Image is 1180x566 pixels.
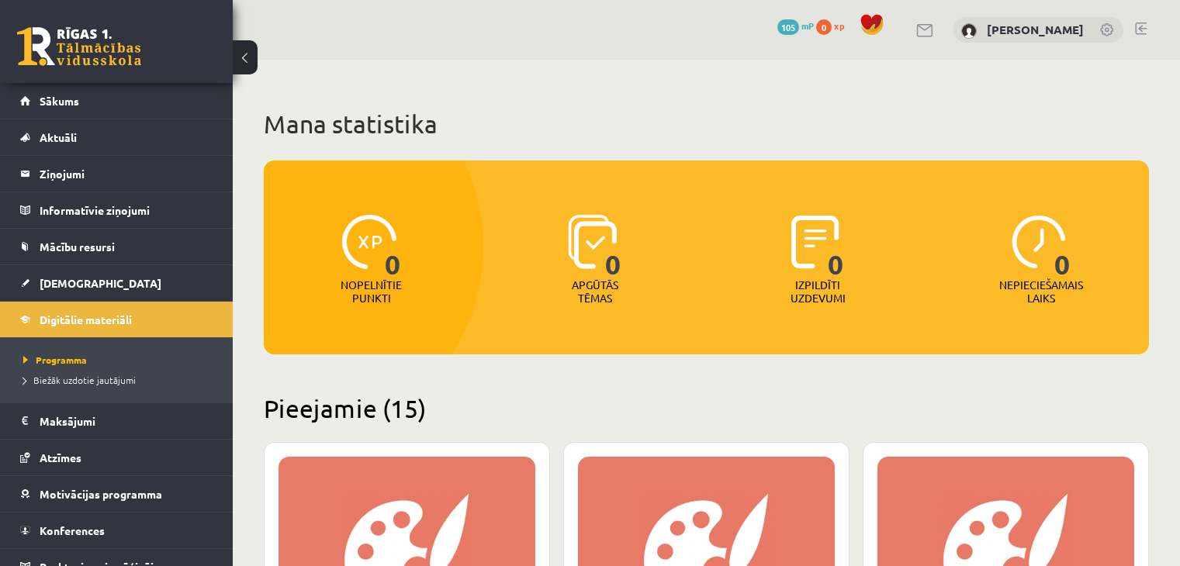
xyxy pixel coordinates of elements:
[20,156,213,192] a: Ziņojumi
[565,278,625,305] p: Apgūtās tēmas
[40,276,161,290] span: [DEMOGRAPHIC_DATA]
[816,19,832,35] span: 0
[40,523,105,537] span: Konferences
[17,27,141,66] a: Rīgas 1. Tālmācības vidusskola
[999,278,1083,305] p: Nepieciešamais laiks
[987,22,1084,37] a: [PERSON_NAME]
[20,476,213,512] a: Motivācijas programma
[20,513,213,548] a: Konferences
[40,403,213,439] legend: Maksājumi
[342,215,396,269] img: icon-xp-0682a9bc20223a9ccc6f5883a126b849a74cddfe5390d2b41b4391c66f2066e7.svg
[20,119,213,155] a: Aktuāli
[23,373,217,387] a: Biežāk uzdotie jautājumi
[1012,215,1066,269] img: icon-clock-7be60019b62300814b6bd22b8e044499b485619524d84068768e800edab66f18.svg
[40,156,213,192] legend: Ziņojumi
[264,393,1149,423] h2: Pieejamie (15)
[961,23,977,39] img: Agnese Graudiņa
[791,215,839,269] img: icon-completed-tasks-ad58ae20a441b2904462921112bc710f1caf180af7a3daa7317a5a94f2d26646.svg
[264,109,1149,140] h1: Mana statistika
[605,215,621,278] span: 0
[40,130,77,144] span: Aktuāli
[40,450,81,464] span: Atzīmes
[777,19,814,32] a: 105 mP
[801,19,814,32] span: mP
[23,354,87,366] span: Programma
[40,312,132,326] span: Digitālie materiāli
[20,265,213,301] a: [DEMOGRAPHIC_DATA]
[816,19,852,32] a: 0 xp
[23,353,217,367] a: Programma
[341,278,402,305] p: Nopelnītie punkti
[20,83,213,119] a: Sākums
[40,240,115,254] span: Mācību resursi
[20,403,213,439] a: Maksājumi
[20,192,213,228] a: Informatīvie ziņojumi
[568,215,617,269] img: icon-learned-topics-4a711ccc23c960034f471b6e78daf4a3bad4a20eaf4de84257b87e66633f6470.svg
[385,215,401,278] span: 0
[777,19,799,35] span: 105
[40,487,162,501] span: Motivācijas programma
[828,215,844,278] span: 0
[20,302,213,337] a: Digitālie materiāli
[23,374,136,386] span: Biežāk uzdotie jautājumi
[40,192,213,228] legend: Informatīvie ziņojumi
[20,440,213,475] a: Atzīmes
[834,19,844,32] span: xp
[40,94,79,108] span: Sākums
[1054,215,1071,278] span: 0
[20,229,213,264] a: Mācību resursi
[787,278,848,305] p: Izpildīti uzdevumi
